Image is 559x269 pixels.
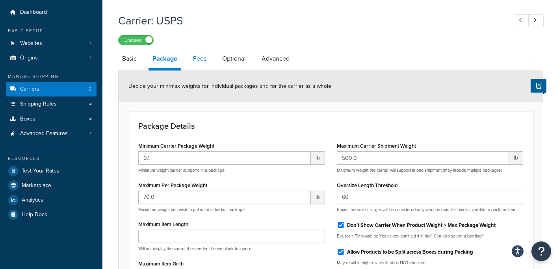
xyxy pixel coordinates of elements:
span: 1 [90,55,91,61]
span: Analytics [22,197,43,204]
span: Dashboard [20,9,47,16]
span: Test Your Rates [22,168,59,174]
label: Enabled [119,35,153,45]
label: Allow Products to be Split across Boxes during Packing [347,249,473,256]
a: Advanced Features1 [6,126,97,141]
a: Analytics [6,193,97,207]
span: Carriers [20,86,39,93]
li: Carriers [6,82,97,96]
button: Show Help Docs [531,79,546,93]
label: Maximum Item Length [138,221,188,227]
span: Shipping Rules [20,101,57,108]
li: Origins [6,51,97,65]
a: Advanced [258,49,293,68]
a: Help Docs [6,208,97,222]
span: lb [311,191,325,204]
p: Minimum weight carrier supports in a package [138,167,325,173]
span: Websites [20,40,42,47]
p: Maximum weight the carrier will support in one shipment (may include multiple packages) [337,167,524,173]
label: Minimum Carrier Package Weight [138,143,214,149]
label: Don't Show Carrier When Product Weight > Max Package Weight [347,222,496,229]
h3: Package Details [138,122,523,130]
p: Maximum weight you wish to put in an individual package [138,207,325,213]
a: Websites1 [6,36,97,51]
li: Advanced Features [6,126,97,141]
h1: Carrier: USPS [118,13,499,28]
label: Maximum Item Girth [138,261,184,267]
label: Oversize Length Threshold [337,182,398,188]
span: Advanced Features [20,130,68,137]
a: Basic [118,49,141,68]
div: Resources [6,155,97,162]
a: Previous Record [514,14,529,27]
p: Will not display the carrier if exceeded. Leave blank to ignore [138,246,325,252]
span: Marketplace [22,182,51,189]
a: Optional [218,49,250,68]
button: Open Resource Center [531,241,551,261]
div: Manage Shipping [6,73,97,80]
a: Dashboard [6,5,97,20]
a: Marketplace [6,178,97,193]
span: Decide your min/max weights for individual packages and for the carrier as a whole [128,82,331,90]
a: Origins1 [6,51,97,65]
div: Basic Setup [6,28,97,34]
span: 2 [89,86,91,93]
span: 1 [90,130,91,137]
a: Shipping Rules [6,97,97,111]
li: Websites [6,36,97,51]
label: Maximum Per Package Weight [138,182,207,188]
p: E.g. for a TV would be Yes as you can't cut it in half. Can also set on a box itself [337,233,524,239]
span: Origins [20,55,38,61]
p: Boxes this size or larger will be considered only when no smaller box is available to pack an item [337,207,524,213]
a: Carriers2 [6,82,97,96]
span: lb [311,151,325,165]
span: lb [509,151,523,165]
label: Maximum Carrier Shipment Weight [337,143,416,149]
p: May result in higher rates if this is NOT checked [337,260,524,266]
span: Help Docs [22,211,47,218]
a: Fees [189,49,210,68]
a: Package [149,49,181,70]
span: Boxes [20,116,35,122]
span: 1 [90,40,91,47]
a: Boxes [6,112,97,126]
a: Test Your Rates [6,164,97,178]
a: Next Record [528,14,544,27]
